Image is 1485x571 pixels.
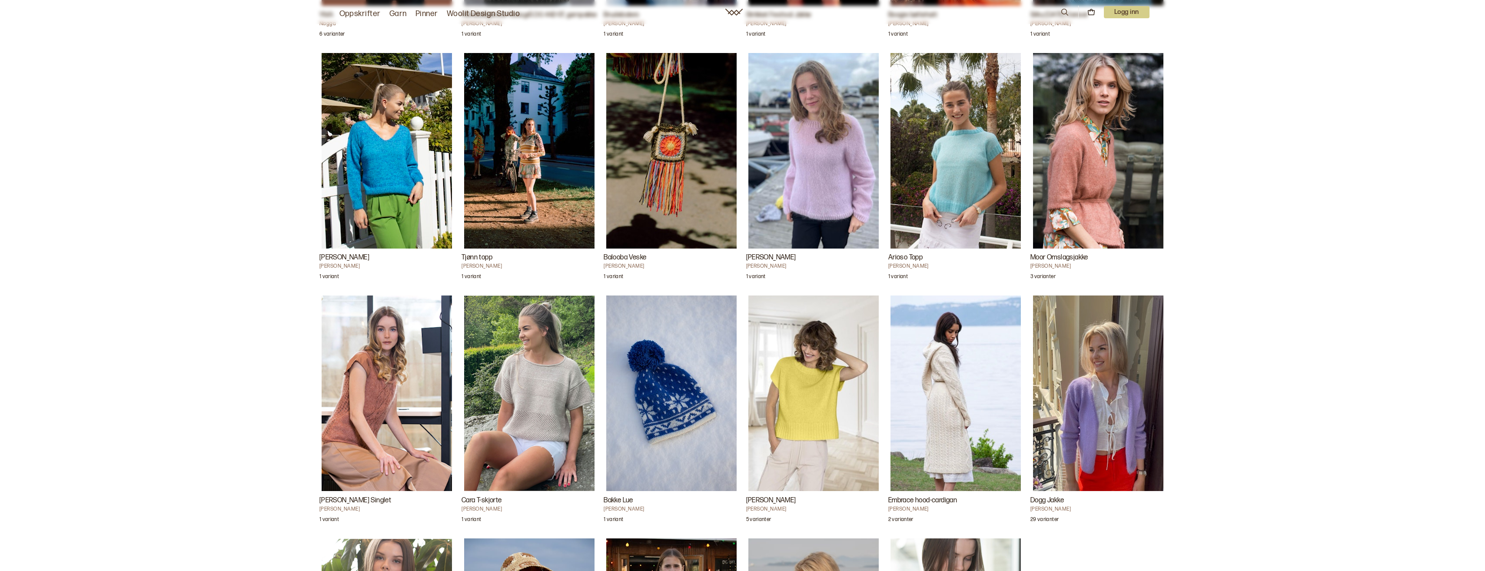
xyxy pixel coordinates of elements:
[462,31,481,40] p: 1 variant
[319,295,455,528] a: Elly Singlet
[464,53,595,249] img: Iselin HafseldTjønn topp
[746,252,881,263] h3: [PERSON_NAME]
[319,31,345,40] p: 6 varianter
[890,53,1021,249] img: Ane Kydland ThomassenArioso Topp
[888,516,914,525] p: 2 varianter
[604,506,739,513] h4: [PERSON_NAME]
[1030,516,1059,525] p: 29 varianter
[890,295,1021,491] img: Ruth RøssevollEmbrace hood-cardigan
[462,53,597,285] a: Tjønn topp
[415,8,438,20] a: Pinner
[319,263,455,270] h4: [PERSON_NAME]
[604,295,739,528] a: Bakke Lue
[322,295,452,491] img: Trine Lise HøysethElly Singlet
[319,252,455,263] h3: [PERSON_NAME]
[746,295,881,528] a: Torunn Vest
[746,263,881,270] h4: [PERSON_NAME]
[604,252,739,263] h3: Balooba Veske
[746,495,881,506] h3: [PERSON_NAME]
[462,516,481,525] p: 1 variant
[447,8,520,20] a: Woolit Design Studio
[1033,53,1163,249] img: Anne-Kirsti EspenesMoor Omslagsjakke
[606,53,737,249] img: Brit Frafjord ØrstavikBalooba Veske
[1030,273,1056,282] p: 3 varianter
[604,273,623,282] p: 1 variant
[748,295,879,491] img: Torunn ElveTorunn Vest
[746,506,881,513] h4: [PERSON_NAME]
[1033,295,1163,491] img: Kari HaugenDogg Jakke
[1030,495,1166,506] h3: Dogg Jakke
[746,53,881,285] a: Wynn Genser
[604,495,739,506] h3: Bakke Lue
[604,516,623,525] p: 1 variant
[462,295,597,528] a: Cara T-skjorte
[319,506,455,513] h4: [PERSON_NAME]
[748,53,879,249] img: Vibeke LauritsenWynn Genser
[746,516,771,525] p: 5 varianter
[888,273,908,282] p: 1 variant
[1030,263,1166,270] h4: [PERSON_NAME]
[746,273,766,282] p: 1 variant
[888,495,1023,506] h3: Embrace hood-cardigan
[319,53,455,285] a: Amanda genser
[1030,31,1050,40] p: 1 variant
[462,273,481,282] p: 1 variant
[888,263,1023,270] h4: [PERSON_NAME]
[606,295,737,491] img: Brit Frafjord ØrstavikBakke Lue
[604,53,739,285] a: Balooba Veske
[462,495,597,506] h3: Cara T-skjorte
[888,53,1023,285] a: Arioso Topp
[389,8,407,20] a: Garn
[604,263,739,270] h4: [PERSON_NAME]
[1104,6,1149,18] p: Logg inn
[604,31,623,40] p: 1 variant
[888,295,1023,528] a: Embrace hood-cardigan
[462,506,597,513] h4: [PERSON_NAME]
[319,273,339,282] p: 1 variant
[725,9,743,16] a: Woolit
[462,252,597,263] h3: Tjønn topp
[888,31,908,40] p: 1 variant
[1104,6,1149,18] button: User dropdown
[462,263,597,270] h4: [PERSON_NAME]
[746,31,766,40] p: 1 variant
[888,252,1023,263] h3: Arioso Topp
[464,295,595,491] img: Iselin HafseidCara T-skjorte
[319,516,339,525] p: 1 variant
[1030,252,1166,263] h3: Moor Omslagsjakke
[339,8,381,20] a: Oppskrifter
[1030,53,1166,285] a: Moor Omslagsjakke
[888,506,1023,513] h4: [PERSON_NAME]
[322,53,452,249] img: Brit Frafjord ØrstavikAmanda genser
[319,495,455,506] h3: [PERSON_NAME] Singlet
[1030,506,1166,513] h4: [PERSON_NAME]
[1030,295,1166,528] a: Dogg Jakke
